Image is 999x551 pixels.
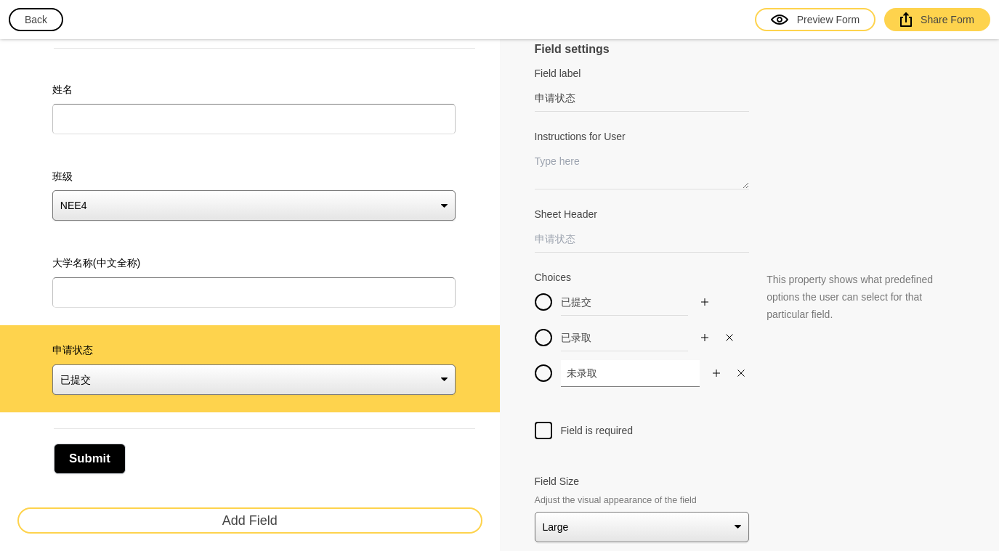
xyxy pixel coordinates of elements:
[884,8,990,31] a: Share Form
[52,82,456,97] label: 姓名
[733,365,749,381] button: Close
[737,369,745,377] svg: Close
[535,493,750,507] span: Adjust the visual appearance of the field
[721,330,737,346] button: Close
[535,207,750,221] label: Sheet Header
[561,423,634,438] span: Field is required
[697,330,713,346] button: Add
[700,333,709,342] svg: Add
[755,8,875,31] a: Preview Form
[52,343,456,357] label: 申请状态
[535,129,750,144] label: Instructions for User
[54,444,126,474] button: Submit
[52,169,456,184] label: 班级
[725,333,734,342] svg: Close
[535,66,750,81] label: Field label
[712,369,721,377] svg: Add
[9,8,63,31] button: Back
[535,85,750,112] input: Enter your label
[697,294,713,310] button: Add
[535,474,750,489] label: Field Size
[767,274,933,320] span: This property shows what predefined options the user can select for that particular field.
[52,256,456,270] label: 大学名称(中文全称)
[708,365,724,381] button: Add
[700,298,709,306] svg: Add
[535,270,750,285] label: Choices
[535,41,814,57] h5: Field settings
[771,12,860,27] div: Preview Form
[535,226,750,253] input: 申请状态
[17,507,482,534] button: Add Field
[900,12,974,27] div: Share Form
